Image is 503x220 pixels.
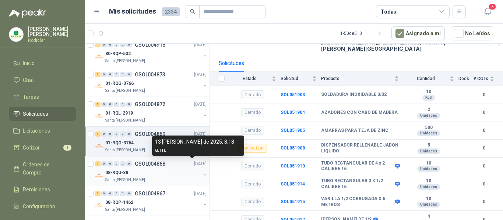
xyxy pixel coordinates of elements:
[194,131,207,138] p: [DATE]
[105,169,128,176] p: 08-RQU-38
[281,92,305,97] a: SOL051903
[108,42,113,47] div: 0
[481,5,494,18] button: 6
[381,8,396,16] div: Todas
[126,161,132,166] div: 0
[281,110,305,115] b: SOL051904
[114,161,119,166] div: 0
[194,42,207,48] p: [DATE]
[422,95,435,101] div: KLS
[403,161,454,166] b: 10
[28,38,76,43] p: Rodiclar
[9,9,46,18] img: Logo peakr
[126,72,132,77] div: 0
[108,191,113,196] div: 0
[281,128,305,133] b: SOL051905
[126,102,132,107] div: 0
[126,131,132,137] div: 0
[417,113,440,119] div: Unidades
[194,101,207,108] p: [DATE]
[23,76,34,84] span: Chat
[281,72,321,86] th: Solicitud
[321,110,398,116] b: AZADONES CON CABO DE MADERA
[105,140,134,147] p: 01-RQG-3764
[95,159,208,183] a: 1 0 0 0 0 0 GSOL004868[DATE] Company Logo08-RQU-38Santa [PERSON_NAME]
[9,183,76,196] a: Remisiones
[241,162,264,170] div: Cerrado
[105,110,133,117] p: 01-RQL-2919
[126,42,132,47] div: 0
[114,42,119,47] div: 0
[458,72,474,86] th: Docs
[241,180,264,188] div: Cerrado
[135,191,165,196] p: GSOL004867
[23,110,48,118] span: Solicitudes
[120,42,126,47] div: 0
[474,72,503,86] th: # COTs
[403,143,454,148] b: 5
[241,108,264,117] div: Cerrado
[101,42,107,47] div: 0
[474,145,494,152] b: 0
[23,59,35,67] span: Inicio
[23,144,40,152] span: Cotizar
[281,163,305,169] a: SOL051910
[229,72,281,86] th: Estado
[281,181,305,187] a: SOL051914
[105,147,145,153] p: Santa [PERSON_NAME]
[321,161,393,172] b: TUBO RECTANGULAR DE 4 x 2 CALIBRE 16
[417,202,440,208] div: Unidades
[108,161,113,166] div: 0
[9,73,76,87] a: Chat
[120,72,126,77] div: 0
[23,185,50,194] span: Remisiones
[403,178,454,184] b: 10
[403,125,454,131] b: 500
[120,161,126,166] div: 0
[95,130,208,153] a: 1 0 0 0 0 0 GSOL004869[DATE] Company Logo01-RQG-3764Santa [PERSON_NAME]
[95,161,101,166] div: 1
[135,131,165,137] p: GSOL004869
[281,145,305,151] a: SOL051908
[403,107,454,113] b: 2
[101,131,107,137] div: 0
[281,199,305,204] b: SOL051915
[126,191,132,196] div: 0
[9,107,76,121] a: Solicitudes
[229,76,270,81] span: Estado
[474,163,494,170] b: 0
[194,71,207,78] p: [DATE]
[281,76,311,81] span: Solicitud
[95,112,104,120] img: Company Logo
[101,72,107,77] div: 0
[9,28,23,42] img: Company Logo
[391,26,445,40] button: Asignado a mi
[238,144,267,153] div: Por cotizar
[109,6,156,17] h1: Mis solicitudes
[23,127,50,135] span: Licitaciones
[474,91,494,98] b: 0
[95,191,101,196] div: 1
[9,141,76,155] a: Cotizar1
[190,9,195,14] span: search
[403,196,454,202] b: 10
[321,76,393,81] span: Producto
[135,102,165,107] p: GSOL004872
[241,126,264,135] div: Cerrado
[105,88,145,94] p: Santa [PERSON_NAME]
[120,102,126,107] div: 0
[403,76,448,81] span: Cantidad
[105,50,131,57] p: 80-RQP-532
[417,130,440,136] div: Unidades
[105,80,134,87] p: 01-RQG-3766
[101,191,107,196] div: 0
[23,161,69,177] span: Órdenes de Compra
[23,93,39,101] span: Tareas
[101,102,107,107] div: 0
[95,141,104,150] img: Company Logo
[162,7,180,16] span: 2334
[105,177,145,183] p: Santa [PERSON_NAME]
